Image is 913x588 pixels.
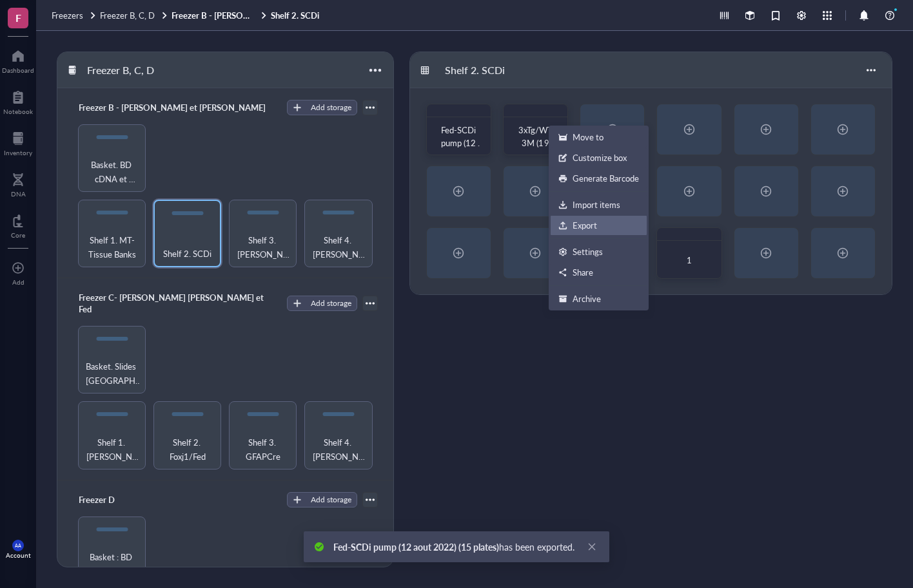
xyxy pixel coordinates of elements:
div: Share [573,267,593,278]
span: 1 [687,254,692,266]
a: Close [585,540,599,554]
div: Generate Barcode [573,173,639,184]
a: Notebook [3,87,33,115]
span: Freezer B, C, D [100,9,155,21]
div: Add storage [311,102,351,113]
span: has been exported. [333,540,574,553]
div: Dashboard [2,66,34,74]
div: Freezer B, C, D [81,59,160,81]
button: Add storage [287,492,357,507]
div: Customize box [573,152,627,164]
a: Freezer B, C, D [100,10,169,21]
div: Core [11,231,25,239]
div: Add storage [311,494,351,506]
a: DNA [11,169,26,198]
span: Shelf 3. [PERSON_NAME] (Newer) [235,233,291,261]
button: Add storage [287,100,357,115]
div: Import items [573,199,620,211]
div: Freezer B - [PERSON_NAME] et [PERSON_NAME] [73,99,271,117]
span: Shelf 1. MT-Tissue Banks [84,233,140,261]
a: Freezer B - [PERSON_NAME] et [PERSON_NAME]Shelf 2. SCDi [172,10,322,21]
span: Shelf 3. GFAPCre [235,435,291,464]
span: Basket. Slides [GEOGRAPHIC_DATA] [84,359,140,388]
div: Archive [573,293,601,305]
span: close [587,542,596,551]
span: Basket. BD cDNA et Abseq kits [84,158,140,186]
div: Export [573,220,597,231]
span: Shelf 2. Foxj1/Fed [159,435,215,464]
a: Dashboard [2,46,34,74]
div: Inventory [4,149,32,156]
div: Settings [573,246,603,258]
div: Move to [573,131,604,143]
button: Add storage [287,296,357,311]
span: Shelf 2. SCDi [163,247,211,261]
span: Shelf 1. [PERSON_NAME]/[PERSON_NAME] [84,435,140,464]
div: DNA [11,190,26,198]
span: Shelf 4. [PERSON_NAME] (FoxJ1-GFAP) [310,435,366,464]
div: Add storage [311,298,351,309]
span: Basket : BD WTA Amplification kits [84,550,140,578]
div: Notebook [3,108,33,115]
div: Add [12,278,25,286]
span: F [15,10,21,26]
div: Freezer D [73,491,150,509]
a: Freezers [52,10,97,21]
b: Fed-SCDi pump (12 aout 2022) (15 plates) [333,540,499,553]
a: Inventory [4,128,32,156]
span: AA [15,543,21,549]
div: Shelf 2. SCDi [439,59,516,81]
span: Shelf 4. [PERSON_NAME] (Older/[PERSON_NAME]) [310,233,366,261]
div: Freezer C- [PERSON_NAME] [PERSON_NAME] et Fed [73,289,282,318]
span: 3xTg/WT 3M (19 avril 2022) (10 Plates) [515,124,557,175]
span: Freezers [52,9,83,21]
div: Account [6,551,31,559]
a: Core [11,211,25,239]
span: Fed-SCDi pump (12 aout 2022) (15 plates) [438,124,485,175]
